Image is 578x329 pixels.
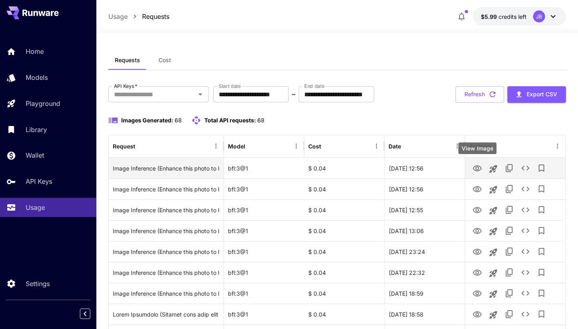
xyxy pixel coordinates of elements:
[385,158,465,179] div: 22 Aug, 2025 12:56
[228,143,245,150] div: Model
[224,304,304,325] div: bfl:3@1
[485,244,501,260] button: Launch in playground
[533,202,550,218] button: Add to library
[304,220,385,241] div: $ 0.04
[517,306,533,322] button: See details
[469,243,485,260] button: View Image
[533,181,550,197] button: Add to library
[304,158,385,179] div: $ 0.04
[501,306,517,322] button: Copy TaskUUID
[469,222,485,239] button: View Image
[113,179,220,199] div: Click to copy prompt
[517,223,533,239] button: See details
[533,160,550,176] button: Add to library
[308,143,321,150] div: Cost
[210,140,222,152] button: Menu
[113,262,220,283] div: Click to copy prompt
[204,117,256,124] span: Total API requests:
[113,242,220,262] div: Click to copy prompt
[517,202,533,218] button: See details
[121,117,173,124] span: Images Generated:
[86,307,96,321] div: Collapse sidebar
[485,307,501,323] button: Launch in playground
[224,199,304,220] div: bfl:3@1
[113,200,220,220] div: Click to copy prompt
[304,179,385,199] div: $ 0.04
[304,241,385,262] div: $ 0.04
[458,142,497,154] div: View Image
[113,221,220,241] div: Click to copy prompt
[80,309,90,319] button: Collapse sidebar
[385,220,465,241] div: 19 Aug, 2025 13:06
[246,140,257,152] button: Sort
[469,264,485,280] button: View Image
[385,199,465,220] div: 22 Aug, 2025 12:55
[26,203,45,212] p: Usage
[113,283,220,304] div: Click to copy prompt
[385,304,465,325] div: 17 Aug, 2025 18:58
[533,264,550,280] button: Add to library
[485,203,501,219] button: Launch in playground
[224,158,304,179] div: bfl:3@1
[26,47,44,56] p: Home
[533,306,550,322] button: Add to library
[142,12,169,21] a: Requests
[108,12,128,21] a: Usage
[469,306,485,322] button: View Image
[195,89,206,100] button: Open
[485,265,501,281] button: Launch in playground
[533,223,550,239] button: Add to library
[113,143,135,150] div: Request
[517,181,533,197] button: See details
[304,83,324,89] label: End date
[385,179,465,199] div: 22 Aug, 2025 12:56
[113,158,220,179] div: Click to copy prompt
[501,160,517,176] button: Copy TaskUUID
[224,283,304,304] div: bfl:3@1
[473,7,566,26] button: $5.9887JB
[224,262,304,283] div: bfl:3@1
[291,89,296,99] p: ~
[26,125,47,134] p: Library
[501,202,517,218] button: Copy TaskUUID
[456,86,504,103] button: Refresh
[113,304,220,325] div: Click to copy prompt
[385,241,465,262] div: 17 Aug, 2025 23:24
[304,262,385,283] div: $ 0.04
[501,285,517,301] button: Copy TaskUUID
[533,244,550,260] button: Add to library
[507,86,566,103] button: Export CSV
[26,150,44,160] p: Wallet
[224,220,304,241] div: bfl:3@1
[136,140,147,152] button: Sort
[224,179,304,199] div: bfl:3@1
[26,279,50,288] p: Settings
[501,181,517,197] button: Copy TaskUUID
[501,264,517,280] button: Copy TaskUUID
[501,223,517,239] button: Copy TaskUUID
[517,244,533,260] button: See details
[533,10,545,22] div: JB
[322,140,333,152] button: Sort
[517,264,533,280] button: See details
[304,199,385,220] div: $ 0.04
[389,143,401,150] div: Date
[485,286,501,302] button: Launch in playground
[499,13,527,20] span: credits left
[385,262,465,283] div: 17 Aug, 2025 22:32
[533,285,550,301] button: Add to library
[552,140,563,152] button: Menu
[224,241,304,262] div: bfl:3@1
[501,244,517,260] button: Copy TaskUUID
[114,83,137,89] label: API Keys
[485,161,501,177] button: Launch in playground
[115,57,140,64] span: Requests
[485,182,501,198] button: Launch in playground
[481,12,527,21] div: $5.9887
[452,140,463,152] button: Menu
[175,117,182,124] span: 68
[385,283,465,304] div: 17 Aug, 2025 18:59
[304,304,385,325] div: $ 0.04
